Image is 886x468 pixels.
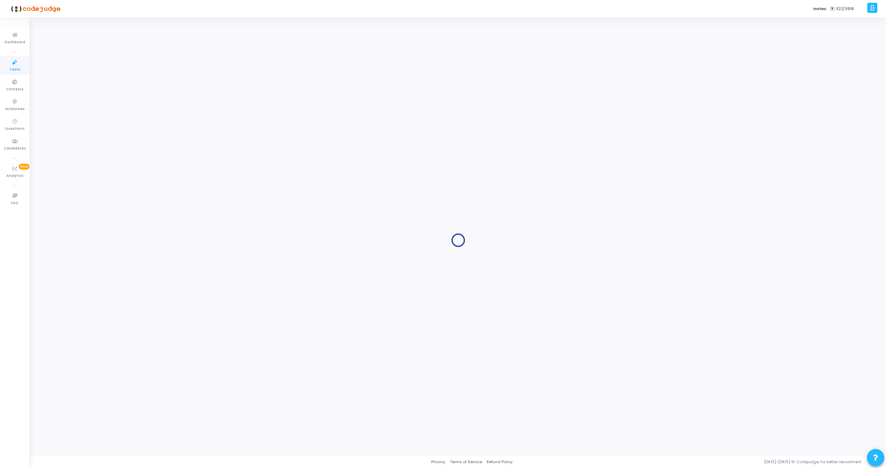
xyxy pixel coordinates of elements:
span: Questions [5,126,25,132]
a: Refund Policy [487,459,513,465]
span: Analytics [6,173,24,179]
span: New [19,164,29,170]
span: FAQ [11,200,18,206]
img: logo [9,2,61,16]
span: Candidates [4,146,26,152]
label: Invites: [813,6,827,12]
a: Terms of Service [450,459,482,465]
span: Interviews [5,106,25,112]
span: Contests [6,87,24,92]
span: Dashboard [4,39,25,45]
span: Tests [9,67,20,73]
span: 1122/3918 [836,6,854,12]
div: [DATE]-[DATE] © Codejudge, for better recruitment. [513,459,877,465]
span: T [830,6,834,11]
a: Privacy [431,459,445,465]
